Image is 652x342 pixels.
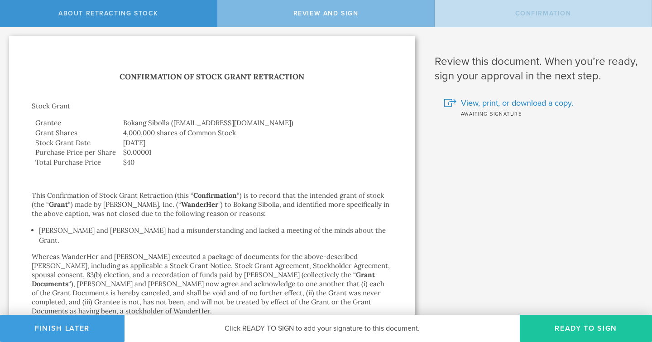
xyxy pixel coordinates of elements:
strong: Grant Documents [32,270,375,288]
span: Review and Sign [293,10,359,17]
b: Stock Grant [32,102,70,110]
span: View, print, or download a copy. [461,97,573,109]
li: [PERSON_NAME] and [PERSON_NAME] had a misunderstanding and lacked a meeting of the minds about th... [39,225,392,245]
span: About Retracting Stock [58,10,158,17]
td: Grantee [32,118,120,128]
p: This Confirmation of Stock Grant Retraction (this “ “) is to record that the intended grant of st... [32,191,392,218]
td: 4,000,000 shares of Common Stock [120,128,392,138]
p: Whereas WanderHer and [PERSON_NAME] executed a package of documents for the above-described [PERS... [32,252,392,316]
h1: Review this document. When you’re ready, sign your approval in the next step. [435,54,638,83]
td: Grant Shares [32,128,120,138]
strong: WanderHer [181,200,218,209]
td: $40 [120,157,392,167]
td: [DATE] [120,138,392,148]
span: Confirmation [515,10,571,17]
strong: Confirmation [193,191,237,200]
strong: Grant [49,200,68,209]
h1: Confirmation of Stock Grant Retraction [32,70,392,83]
div: Click READY TO SIGN to add your signature to this document. [125,315,520,342]
td: Stock Grant Date [32,138,120,148]
td: $0.00001 [120,147,392,157]
td: Bokang Sibolla ([EMAIL_ADDRESS][DOMAIN_NAME]) [120,118,392,128]
td: Total Purchase Price [32,157,120,167]
button: Ready to Sign [520,315,652,342]
div: Awaiting signature [444,109,638,118]
td: Purchase Price per Share [32,147,120,157]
